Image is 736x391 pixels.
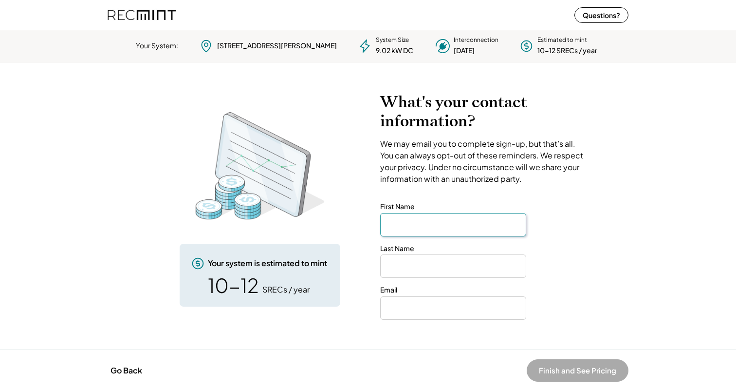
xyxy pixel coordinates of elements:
[108,2,176,28] img: recmint-logotype%403x%20%281%29.jpeg
[380,138,587,185] div: We may email you to complete sign-up, but that’s all. You can always opt-out of these reminders. ...
[208,258,327,269] div: Your system is estimated to mint
[376,46,413,56] div: 9.02 kW DC
[182,107,338,224] img: RecMintArtboard%203%20copy%204.png
[380,202,415,212] div: First Name
[380,93,587,131] h2: What's your contact information?
[208,275,259,295] div: 10-12
[380,285,397,295] div: Email
[380,244,414,254] div: Last Name
[527,359,628,382] button: Finish and See Pricing
[217,41,337,51] div: [STREET_ADDRESS][PERSON_NAME]
[136,41,178,51] div: Your System:
[108,360,145,381] button: Go Back
[376,36,409,44] div: System Size
[574,7,628,23] button: Questions?
[262,284,310,295] div: SRECs / year
[537,36,587,44] div: Estimated to mint
[454,46,475,56] div: [DATE]
[537,46,597,56] div: 10-12 SRECs / year
[454,36,498,44] div: Interconnection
